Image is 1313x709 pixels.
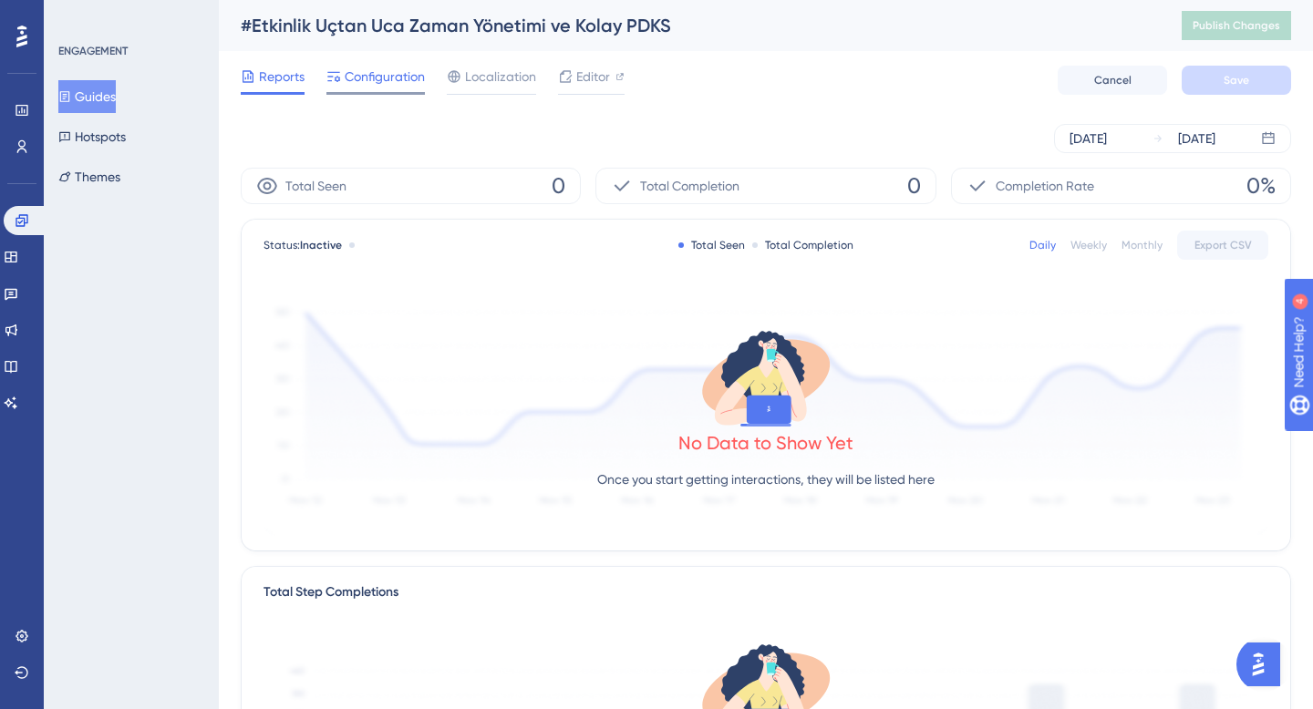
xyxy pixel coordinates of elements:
[127,9,132,24] div: 4
[576,66,610,87] span: Editor
[241,13,1136,38] div: #Etkinlik Uçtan Uca Zaman Yönetimi ve Kolay PDKS
[1029,238,1056,252] div: Daily
[678,238,745,252] div: Total Seen
[1070,238,1107,252] div: Weekly
[1236,637,1291,692] iframe: UserGuiding AI Assistant Launcher
[597,468,935,490] p: Once you start getting interactions, they will be listed here
[259,66,305,87] span: Reports
[300,239,342,252] span: Inactive
[552,171,565,200] span: 0
[465,66,536,87] span: Localization
[58,80,116,113] button: Guides
[1122,238,1163,252] div: Monthly
[1194,238,1252,252] span: Export CSV
[996,175,1094,197] span: Completion Rate
[264,238,342,252] span: Status:
[1058,66,1167,95] button: Cancel
[907,171,921,200] span: 0
[1070,128,1107,149] div: [DATE]
[345,66,425,87] span: Configuration
[58,120,126,153] button: Hotspots
[678,430,853,456] div: No Data to Show Yet
[1224,73,1249,87] span: Save
[264,581,398,603] div: Total Step Completions
[58,44,128,58] div: ENGAGEMENT
[1246,171,1276,200] span: 0%
[1182,66,1291,95] button: Save
[640,175,739,197] span: Total Completion
[1094,73,1132,87] span: Cancel
[1178,128,1215,149] div: [DATE]
[43,5,114,26] span: Need Help?
[1177,231,1268,260] button: Export CSV
[285,175,346,197] span: Total Seen
[1182,11,1291,40] button: Publish Changes
[58,160,120,193] button: Themes
[1193,18,1280,33] span: Publish Changes
[752,238,853,252] div: Total Completion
